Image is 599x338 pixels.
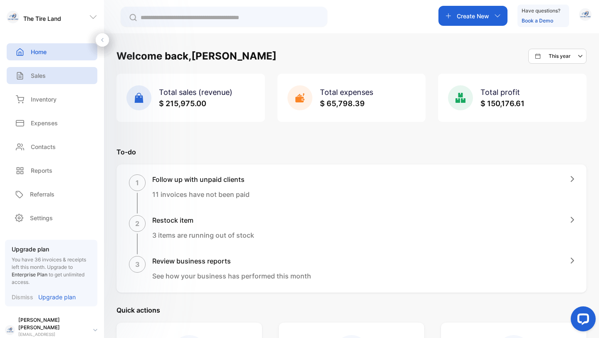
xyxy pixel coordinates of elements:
span: Total expenses [320,88,373,97]
p: Dismiss [12,293,33,301]
p: Reports [31,166,52,175]
img: profile [5,325,15,335]
span: Enterprise Plan [12,271,47,278]
span: $ 215,975.00 [159,99,206,108]
h1: Follow up with unpaid clients [152,174,250,184]
h1: Restock item [152,215,254,225]
p: 11 invoices have not been paid [152,189,250,199]
img: logo [7,11,19,23]
p: Quick actions [116,305,587,315]
button: Create New [438,6,507,26]
iframe: LiveChat chat widget [564,303,599,338]
p: Create New [457,12,489,20]
p: Sales [31,71,46,80]
p: To-do [116,147,587,157]
img: avatar [579,8,592,21]
span: $ 65,798.39 [320,99,365,108]
p: Settings [30,214,53,222]
h1: Welcome back, [PERSON_NAME] [116,49,277,64]
p: 3 [135,259,140,269]
p: Referrals [30,190,54,199]
p: [PERSON_NAME] [PERSON_NAME] [18,316,87,331]
a: Book a Demo [522,17,553,24]
span: Total sales (revenue) [159,88,233,97]
p: Expenses [31,119,58,127]
p: 1 [136,178,139,188]
p: Contacts [31,142,56,151]
p: See how your business has performed this month [152,271,311,281]
span: Upgrade to to get unlimited access. [12,264,84,285]
span: Total profit [480,88,520,97]
p: 3 items are running out of stock [152,230,254,240]
span: $ 150,176.61 [480,99,525,108]
p: 2 [135,219,139,229]
button: This year [528,49,587,64]
p: Upgrade plan [12,245,91,253]
p: Home [31,47,47,56]
p: Inventory [31,95,57,104]
a: Upgrade plan [33,293,76,301]
p: Have questions? [522,7,560,15]
p: The Tire Land [23,14,61,23]
p: You have 36 invoices & receipts left this month. [12,256,91,286]
h1: Review business reports [152,256,311,266]
p: Upgrade plan [38,293,76,301]
button: avatar [579,6,592,26]
p: This year [549,52,571,60]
